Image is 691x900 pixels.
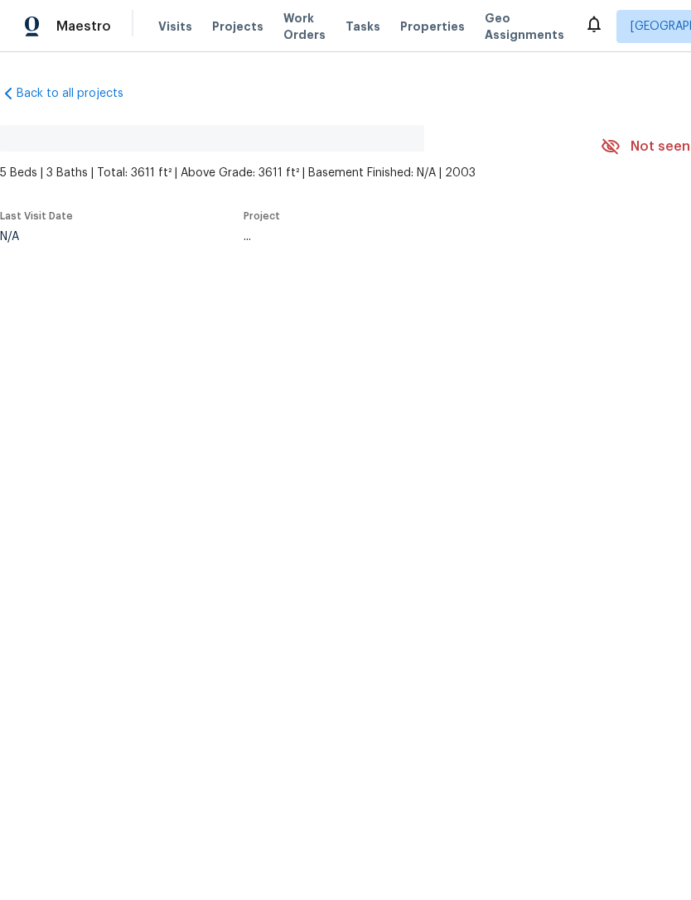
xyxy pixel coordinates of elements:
[485,10,564,43] span: Geo Assignments
[345,21,380,32] span: Tasks
[283,10,326,43] span: Work Orders
[400,18,465,35] span: Properties
[56,18,111,35] span: Maestro
[244,211,280,221] span: Project
[158,18,192,35] span: Visits
[212,18,263,35] span: Projects
[244,231,562,243] div: ...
